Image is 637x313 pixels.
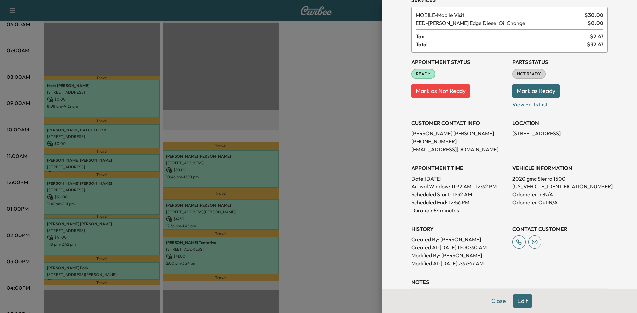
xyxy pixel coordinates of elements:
button: Mark as Ready [512,84,560,98]
button: Mark as Not Ready [411,84,470,98]
h3: Appointment Status [411,58,507,66]
span: Tax [416,32,590,40]
p: View Parts List [512,98,608,108]
h3: CONTACT CUSTOMER [512,225,608,233]
span: Mobile Visit [416,11,582,19]
p: [STREET_ADDRESS] [512,130,608,137]
span: Ewing Edge Diesel Oil Change [416,19,585,27]
span: $ 30.00 [585,11,603,19]
span: 11:32 AM - 12:32 PM [451,183,497,190]
span: $ 2.47 [590,32,603,40]
span: READY [412,71,435,77]
p: [EMAIL_ADDRESS][DOMAIN_NAME] [411,145,507,153]
p: Created By : [PERSON_NAME] [411,235,507,243]
p: Modified At : [DATE] 7:37:47 AM [411,259,507,267]
h3: CUSTOMER CONTACT INFO [411,119,507,127]
p: Odometer Out: N/A [512,198,608,206]
h3: NOTES [411,278,608,286]
button: Edit [513,294,532,308]
p: Created At : [DATE] 11:00:30 AM [411,243,507,251]
span: $ 32.47 [587,40,603,48]
p: Scheduled End: [411,198,447,206]
p: Date: [DATE] [411,175,507,183]
p: Odometer In: N/A [512,190,608,198]
p: 2020 gmc Sierra 1500 [512,175,608,183]
span: NOT READY [513,71,545,77]
p: [US_VEHICLE_IDENTIFICATION_NUMBER] [512,183,608,190]
p: [PHONE_NUMBER] [411,137,507,145]
p: 12:56 PM [449,198,469,206]
span: Total [416,40,587,48]
p: 11:32 AM [452,190,472,198]
p: Arrival Window: [411,183,507,190]
h3: LOCATION [512,119,608,127]
h3: History [411,225,507,233]
p: [PERSON_NAME] [PERSON_NAME] [411,130,507,137]
h3: APPOINTMENT TIME [411,164,507,172]
button: Close [487,294,510,308]
p: Duration: 84 minutes [411,206,507,214]
p: Modified By : [PERSON_NAME] [411,251,507,259]
p: Scheduled Start: [411,190,451,198]
h3: Parts Status [512,58,608,66]
h3: VEHICLE INFORMATION [512,164,608,172]
span: $ 0.00 [588,19,603,27]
